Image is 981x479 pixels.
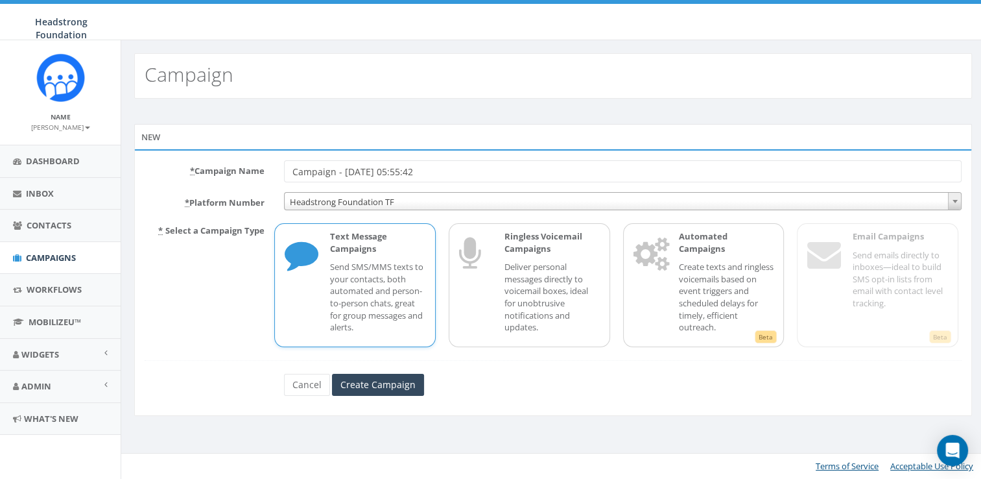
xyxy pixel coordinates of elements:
span: Admin [21,380,51,392]
span: Beta [755,330,777,343]
span: Campaigns [26,252,76,264]
p: Create texts and ringless voicemails based on event triggers and scheduled delays for timely, eff... [679,261,774,333]
p: Ringless Voicemail Campaigns [504,230,600,254]
label: Platform Number [135,192,274,209]
input: Create Campaign [332,374,424,396]
a: Cancel [284,374,330,396]
span: Headstrong Foundation [35,16,88,41]
h2: Campaign [145,64,233,85]
label: Campaign Name [135,160,274,177]
span: Headstrong Foundation TF [285,193,961,211]
span: Widgets [21,349,59,360]
input: Enter Campaign Name [284,160,962,182]
abbr: required [190,165,195,177]
img: Rally_platform_Icon_1.png [36,53,85,102]
p: Text Message Campaigns [330,230,425,254]
p: Deliver personal messages directly to voicemail boxes, ideal for unobtrusive notifications and up... [504,261,600,333]
abbr: required [185,197,189,208]
p: Send SMS/MMS texts to your contacts, both automated and person-to-person chats, great for group m... [330,261,425,333]
p: Automated Campaigns [679,230,774,254]
span: Headstrong Foundation TF [284,192,962,210]
span: Inbox [26,188,54,199]
span: Workflows [27,284,82,295]
small: Name [51,112,71,121]
span: What's New [24,413,78,424]
a: [PERSON_NAME] [31,121,90,132]
span: MobilizeU™ [29,316,81,328]
div: New [134,124,972,150]
a: Acceptable Use Policy [890,460,973,472]
small: [PERSON_NAME] [31,123,90,132]
span: Contacts [27,219,71,231]
span: Select a Campaign Type [165,225,265,236]
div: Open Intercom Messenger [937,435,968,466]
a: Terms of Service [816,460,879,472]
span: Beta [929,330,951,343]
span: Dashboard [26,155,80,167]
